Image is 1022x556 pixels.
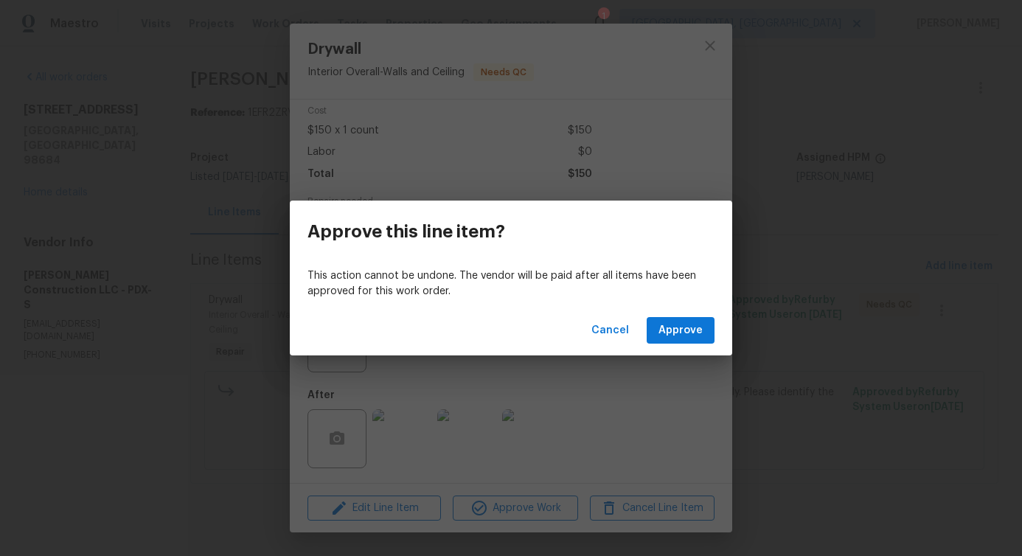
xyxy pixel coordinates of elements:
button: Approve [647,317,715,344]
p: This action cannot be undone. The vendor will be paid after all items have been approved for this... [307,268,715,299]
span: Cancel [591,322,629,340]
h3: Approve this line item? [307,221,505,242]
span: Approve [658,322,703,340]
button: Cancel [585,317,635,344]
